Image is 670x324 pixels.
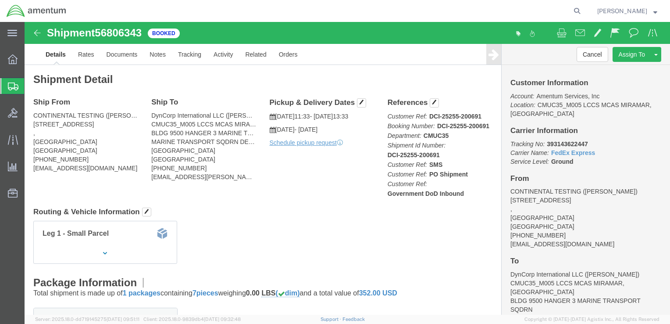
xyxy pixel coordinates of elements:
[321,317,342,322] a: Support
[6,4,67,18] img: logo
[597,6,658,16] button: [PERSON_NAME]
[597,6,647,16] span: Ben Nguyen
[524,316,659,323] span: Copyright © [DATE]-[DATE] Agistix Inc., All Rights Reserved
[35,317,139,322] span: Server: 2025.18.0-dd719145275
[25,22,670,315] iframe: FS Legacy Container
[342,317,365,322] a: Feedback
[143,317,241,322] span: Client: 2025.18.0-9839db4
[204,317,241,322] span: [DATE] 09:32:48
[107,317,139,322] span: [DATE] 09:51:11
